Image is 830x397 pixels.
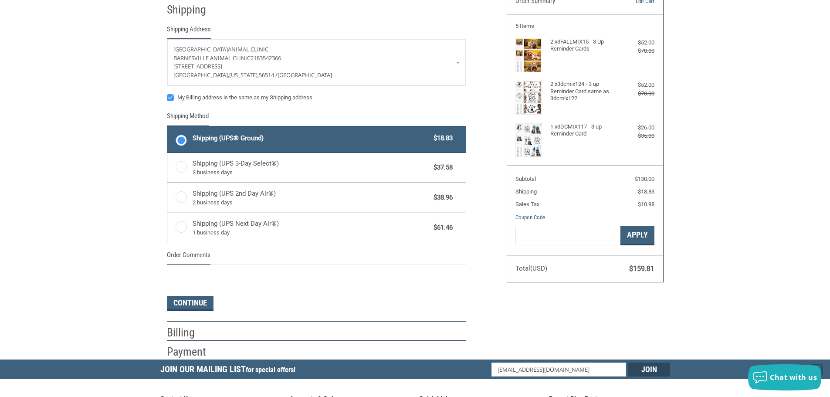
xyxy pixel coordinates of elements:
a: Enter or select a different address [167,39,466,85]
div: $35.00 [620,132,654,140]
span: Subtotal [515,176,536,182]
legend: Order Comments [167,250,210,265]
span: 1 business day [193,228,430,237]
span: $10.98 [638,201,654,207]
div: $52.00 [620,81,654,89]
input: Gift Certificate or Coupon Code [515,226,620,245]
span: $130.00 [635,176,654,182]
h2: Payment [167,345,218,359]
h4: 2 x 3dcmix124 - 3 up Reminder Card same as 3dcmix122 [550,81,618,102]
input: Join [628,363,670,377]
label: My Billing address is the same as my Shipping address [167,94,466,101]
div: $70.00 [620,47,654,55]
h2: Billing [167,326,218,340]
span: $18.83 [638,188,654,195]
button: Apply [620,226,654,245]
span: Shipping (UPS 3-Day Select®) [193,159,430,177]
h4: 2 x 3FALLMIX15 - 3 Up Reminder Cards [550,38,618,53]
span: $61.46 [430,223,453,233]
span: Shipping (UPS Next Day Air®) [193,219,430,237]
span: Sales Tax [515,201,539,207]
h5: Join Our Mailing List [160,360,300,382]
span: [GEOGRAPHIC_DATA] [173,45,228,53]
span: 2183542366 [251,54,281,62]
div: $52.00 [620,38,654,47]
span: Shipping (UPS 2nd Day Air®) [193,189,430,207]
a: Coupon Code [515,214,545,221]
button: Chat with us [748,364,821,390]
span: 3 business days [193,168,430,177]
span: $38.96 [430,193,453,203]
legend: Shipping Method [167,111,209,126]
button: Continue [167,296,213,311]
div: $70.00 [620,89,654,98]
h3: 5 Items [515,23,654,30]
h2: Shipping [167,3,218,17]
span: Chat with us [770,373,817,382]
span: [GEOGRAPHIC_DATA], [173,71,229,79]
span: [GEOGRAPHIC_DATA] [278,71,332,79]
span: Total (USD) [515,265,547,272]
legend: Shipping Address [167,24,211,39]
span: Shipping [515,188,537,195]
span: Barnesville Animal Clinic [173,54,251,62]
span: $159.81 [629,265,654,273]
span: 2 business days [193,198,430,207]
span: $37.58 [430,163,453,173]
span: Animal Clinic [228,45,268,53]
span: for special offers! [246,366,295,374]
span: 56514 / [259,71,278,79]
div: $26.00 [620,123,654,132]
span: Shipping (UPS® Ground) [193,133,430,143]
span: [STREET_ADDRESS] [173,62,222,70]
span: [US_STATE], [229,71,259,79]
input: Email [491,363,626,377]
span: $18.83 [430,133,453,143]
h4: 1 x 3DCMIX117 - 3 up Reminder Card [550,123,618,138]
